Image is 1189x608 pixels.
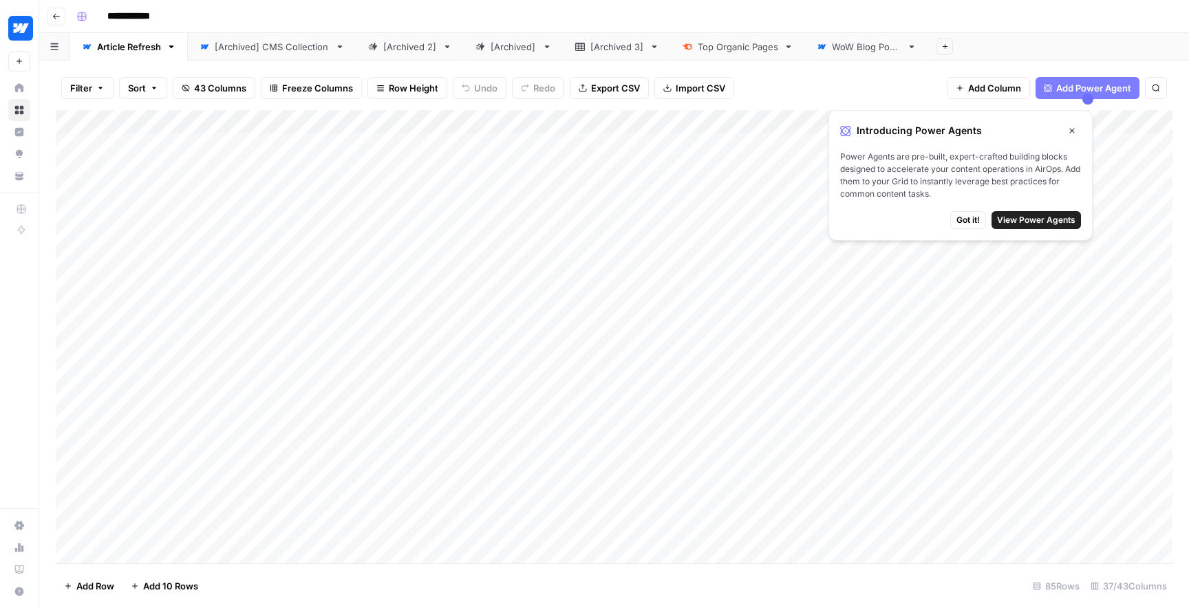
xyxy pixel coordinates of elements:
button: Add Column [947,77,1030,99]
button: Add 10 Rows [122,575,206,597]
img: Webflow Logo [8,16,33,41]
div: [Archived] [491,40,537,54]
a: Opportunities [8,143,30,165]
a: Top Organic Pages [671,33,805,61]
button: View Power Agents [992,211,1081,229]
span: 43 Columns [194,81,246,95]
a: [Archived] CMS Collection [188,33,356,61]
a: [Archived 2] [356,33,464,61]
span: Sort [128,81,146,95]
div: Top Organic Pages [698,40,778,54]
span: Power Agents are pre-built, expert-crafted building blocks designed to accelerate your content op... [840,151,1081,200]
div: [Archived] CMS Collection [215,40,330,54]
a: Your Data [8,165,30,187]
a: [Archived] [464,33,564,61]
div: [Archived 3] [590,40,644,54]
span: Add Column [968,81,1021,95]
a: [Archived 3] [564,33,671,61]
span: View Power Agents [997,214,1075,226]
button: 43 Columns [173,77,255,99]
button: Add Row [56,575,122,597]
button: Add Power Agent [1036,77,1139,99]
span: Add Row [76,579,114,593]
div: 37/43 Columns [1085,575,1172,597]
button: Freeze Columns [261,77,362,99]
span: Export CSV [591,81,640,95]
span: Add Power Agent [1056,81,1131,95]
button: Filter [61,77,114,99]
span: Undo [474,81,497,95]
button: Sort [119,77,167,99]
span: Import CSV [676,81,725,95]
a: Browse [8,99,30,121]
span: Add 10 Rows [143,579,198,593]
a: Usage [8,536,30,558]
div: [Archived 2] [383,40,437,54]
a: Article Refresh [70,33,188,61]
span: Redo [533,81,555,95]
a: Settings [8,514,30,536]
a: Home [8,77,30,99]
span: Got it! [956,214,980,226]
button: Got it! [950,211,986,229]
button: Export CSV [570,77,649,99]
a: WoW Blog Posts [805,33,928,61]
span: Row Height [389,81,438,95]
a: Learning Hub [8,558,30,580]
button: Undo [453,77,506,99]
button: Import CSV [654,77,734,99]
a: Insights [8,121,30,143]
button: Row Height [367,77,447,99]
div: WoW Blog Posts [832,40,901,54]
button: Help + Support [8,580,30,602]
button: Workspace: Webflow [8,11,30,45]
div: Article Refresh [97,40,161,54]
div: 85 Rows [1027,575,1085,597]
div: Introducing Power Agents [840,122,1081,140]
span: Filter [70,81,92,95]
span: Freeze Columns [282,81,353,95]
button: Redo [512,77,564,99]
